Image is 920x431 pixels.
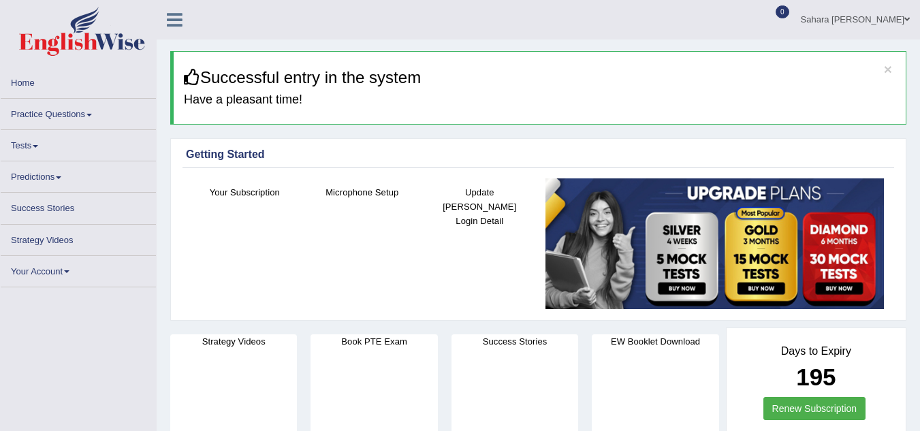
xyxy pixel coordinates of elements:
[1,130,156,157] a: Tests
[193,185,297,199] h4: Your Subscription
[184,93,895,107] h4: Have a pleasant time!
[1,67,156,94] a: Home
[1,99,156,125] a: Practice Questions
[763,397,866,420] a: Renew Subscription
[311,185,415,199] h4: Microphone Setup
[1,256,156,283] a: Your Account
[311,334,437,349] h4: Book PTE Exam
[1,225,156,251] a: Strategy Videos
[1,161,156,188] a: Predictions
[1,193,156,219] a: Success Stories
[796,364,836,390] b: 195
[451,334,578,349] h4: Success Stories
[428,185,532,228] h4: Update [PERSON_NAME] Login Detail
[170,334,297,349] h4: Strategy Videos
[184,69,895,86] h3: Successful entry in the system
[776,5,789,18] span: 0
[742,345,891,357] h4: Days to Expiry
[884,62,892,76] button: ×
[186,146,891,163] div: Getting Started
[545,178,885,310] img: small5.jpg
[592,334,718,349] h4: EW Booklet Download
